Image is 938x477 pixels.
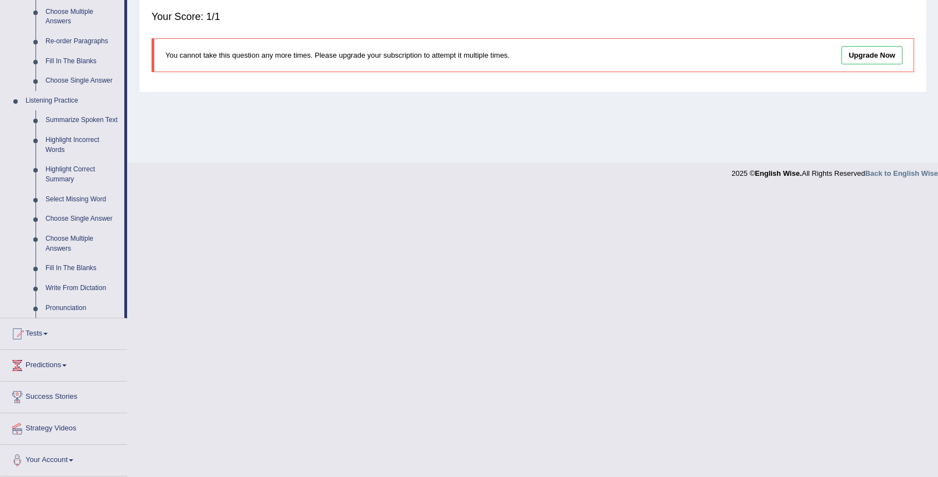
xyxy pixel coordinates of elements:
a: Re-order Paragraphs [41,32,124,52]
a: Success Stories [1,382,127,409]
a: Choose Single Answer [41,71,124,91]
a: Highlight Correct Summary [41,160,124,189]
div: Your Score: 1/1 [152,3,914,30]
a: Listening Practice [21,91,124,111]
a: Strategy Videos [1,413,127,441]
a: Back to English Wise [865,169,938,177]
a: Choose Multiple Answers [41,2,124,32]
strong: English Wise. [755,169,801,177]
a: Summarize Spoken Text [41,110,124,130]
a: Fill In The Blanks [41,258,124,278]
a: Highlight Incorrect Words [41,130,124,160]
a: Choose Multiple Answers [41,229,124,258]
a: Write From Dictation [41,278,124,298]
p: You cannot take this question any more times. Please upgrade your subscription to attempt it mult... [165,50,718,60]
a: Select Missing Word [41,190,124,210]
a: Upgrade Now [841,46,902,64]
div: 2025 © All Rights Reserved [732,163,938,179]
a: Predictions [1,350,127,378]
a: Fill In The Blanks [41,52,124,72]
a: Choose Single Answer [41,209,124,229]
a: Pronunciation [41,298,124,318]
a: Tests [1,318,127,346]
a: Your Account [1,445,127,473]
